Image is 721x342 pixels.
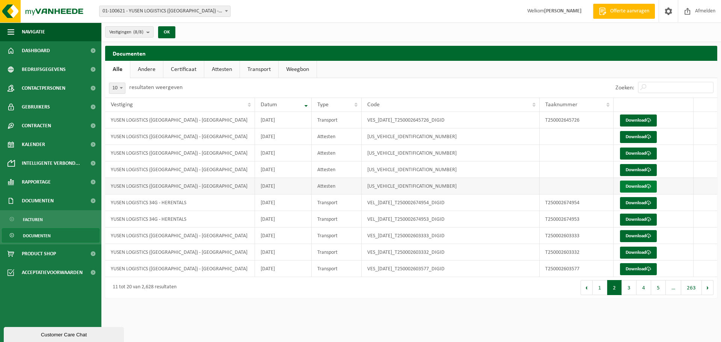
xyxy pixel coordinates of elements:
span: Rapportage [22,173,51,191]
a: Download [620,247,657,259]
button: Previous [581,280,593,295]
span: Code [367,102,380,108]
span: Taaknummer [545,102,578,108]
td: [US_VEHICLE_IDENTIFICATION_NUMBER] [362,128,540,145]
span: Documenten [22,191,54,210]
td: YUSEN LOGISTICS ([GEOGRAPHIC_DATA]) - [GEOGRAPHIC_DATA] [105,261,255,277]
button: Vestigingen(8/8) [105,26,154,38]
a: Download [620,131,657,143]
span: 10 [109,83,125,93]
button: Next [702,280,713,295]
a: Andere [130,61,163,78]
label: resultaten weergeven [129,84,183,90]
a: Download [620,115,657,127]
span: Documenten [23,229,51,243]
div: 11 tot 20 van 2,628 resultaten [109,281,176,294]
td: [DATE] [255,112,312,128]
a: Download [620,181,657,193]
span: Acceptatievoorwaarden [22,263,83,282]
td: Transport [312,211,362,227]
td: VES_[DATE]_T250002603577_DIGID [362,261,540,277]
button: 263 [681,280,702,295]
span: Offerte aanvragen [608,8,651,15]
a: Documenten [2,228,100,243]
a: Facturen [2,212,100,226]
td: Attesten [312,128,362,145]
td: [DATE] [255,211,312,227]
td: [DATE] [255,145,312,161]
span: Contactpersonen [22,79,65,98]
button: 4 [637,280,651,295]
button: 5 [651,280,666,295]
span: Facturen [23,212,43,227]
td: T250002645726 [540,112,614,128]
span: Gebruikers [22,98,50,116]
td: [DATE] [255,178,312,194]
td: Attesten [312,161,362,178]
td: [US_VEHICLE_IDENTIFICATION_NUMBER] [362,161,540,178]
button: OK [158,26,175,38]
a: Download [620,230,657,242]
td: [DATE] [255,227,312,244]
td: YUSEN LOGISTICS ([GEOGRAPHIC_DATA]) - [GEOGRAPHIC_DATA] [105,244,255,261]
span: Type [317,102,329,108]
span: Kalender [22,135,45,154]
span: Contracten [22,116,51,135]
td: VEL_[DATE]_T250002674954_DIGID [362,194,540,211]
a: Download [620,197,657,209]
td: [DATE] [255,194,312,211]
td: YUSEN LOGISTICS ([GEOGRAPHIC_DATA]) - [GEOGRAPHIC_DATA] [105,178,255,194]
button: 1 [593,280,607,295]
span: Vestigingen [109,27,143,38]
a: Download [620,164,657,176]
button: 3 [622,280,637,295]
td: Transport [312,112,362,128]
td: T250002674953 [540,211,614,227]
button: 2 [607,280,622,295]
a: Offerte aanvragen [593,4,655,19]
a: Transport [240,61,278,78]
td: YUSEN LOGISTICS ([GEOGRAPHIC_DATA]) - [GEOGRAPHIC_DATA] [105,112,255,128]
td: Transport [312,194,362,211]
a: Download [620,263,657,275]
td: VEL_[DATE]_T250002674953_DIGID [362,211,540,227]
a: Download [620,214,657,226]
span: Product Shop [22,244,56,263]
td: Transport [312,227,362,244]
span: Vestiging [111,102,133,108]
td: T250002603333 [540,227,614,244]
span: Navigatie [22,23,45,41]
td: VES_[DATE]_T250002645726_DIGID [362,112,540,128]
td: YUSEN LOGISTICS ([GEOGRAPHIC_DATA]) - [GEOGRAPHIC_DATA] [105,227,255,244]
td: [US_VEHICLE_IDENTIFICATION_NUMBER] [362,178,540,194]
td: [DATE] [255,261,312,277]
span: Intelligente verbond... [22,154,80,173]
td: T250002603332 [540,244,614,261]
span: 10 [109,83,125,94]
count: (8/8) [133,30,143,35]
a: Download [620,148,657,160]
td: Transport [312,244,362,261]
span: … [666,280,681,295]
td: [US_VEHICLE_IDENTIFICATION_NUMBER] [362,145,540,161]
td: T250002603577 [540,261,614,277]
strong: [PERSON_NAME] [544,8,582,14]
td: YUSEN LOGISTICS ([GEOGRAPHIC_DATA]) - [GEOGRAPHIC_DATA] [105,161,255,178]
td: Transport [312,261,362,277]
iframe: chat widget [4,325,125,342]
label: Zoeken: [615,85,634,91]
td: VES_[DATE]_T250002603332_DIGID [362,244,540,261]
span: Dashboard [22,41,50,60]
span: 01-100621 - YUSEN LOGISTICS (BENELUX) - MELSELE [100,6,230,17]
td: YUSEN LOGISTICS 34G - HERENTALS [105,194,255,211]
a: Alle [105,61,130,78]
td: YUSEN LOGISTICS ([GEOGRAPHIC_DATA]) - [GEOGRAPHIC_DATA] [105,128,255,145]
td: Attesten [312,178,362,194]
a: Certificaat [163,61,204,78]
a: Weegbon [279,61,317,78]
td: VES_[DATE]_T250002603333_DIGID [362,227,540,244]
h2: Documenten [105,46,717,60]
span: Bedrijfsgegevens [22,60,66,79]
